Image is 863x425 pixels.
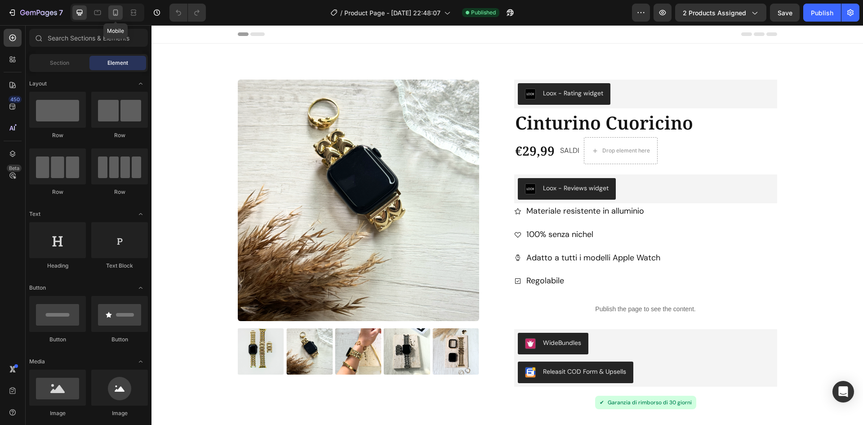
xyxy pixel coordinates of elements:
div: Releasit COD Form & Upsells [391,342,475,351]
span: Element [107,59,128,67]
button: WideBundles [366,308,437,329]
iframe: Design area [151,25,863,425]
p: 7 [59,7,63,18]
span: Toggle open [133,354,148,369]
summary: Menu [10,32,33,55]
input: Search Sections & Elements [29,29,148,47]
div: Drop element here [451,122,498,129]
img: CINTURIELLO [398,32,465,54]
span: ✔ [448,374,453,381]
button: 7 [4,4,67,22]
img: Wide%20Bundles.png [374,313,384,324]
img: loox.png [374,158,384,169]
p: Publish the page to see the content. [363,279,626,289]
div: Button [91,336,148,344]
a: CINTURIELLO [394,29,469,58]
span: Materiale resistente in alluminio [375,180,493,191]
span: Section [50,59,69,67]
div: Open Intercom Messenger [832,381,854,403]
div: €29,99 [363,116,404,134]
span: Layout [29,80,47,88]
span: 2 products assigned [683,8,746,18]
span: Published [471,9,496,17]
button: Publish [803,4,841,22]
div: Text Block [91,262,148,270]
div: Beta [7,165,22,172]
div: Button [29,336,86,344]
div: Row [29,188,86,196]
span: / [340,8,343,18]
div: 450 [9,96,22,103]
p: SALDI [409,119,428,132]
div: Row [91,188,148,196]
div: Row [29,131,86,139]
div: Heading [29,262,86,270]
button: Releasit COD Form & Upsells [366,336,482,358]
button: Loox - Rating widget [366,58,459,80]
span: Save [778,9,792,17]
span: Button [29,284,46,292]
span: Toggle open [133,207,148,221]
div: Undo/Redo [169,4,206,22]
span: Toggle open [133,281,148,295]
img: loox.png [374,63,384,74]
span: Descrizione [375,398,423,410]
div: Image [29,409,86,417]
span: Media [29,358,45,366]
span: Adatto a tutti i modelli Apple Watch [375,227,509,238]
img: CKKYs5695_ICEAE=.webp [374,342,384,353]
span: Toggle open [133,76,148,91]
div: Loox - Reviews widget [391,158,457,168]
span: Product Page - [DATE] 22:48:07 [344,8,440,18]
button: Save [770,4,800,22]
div: Row [91,131,148,139]
summary: Cerca [780,32,803,55]
span: Garanzia di rimborso di 30 giorni [456,374,540,381]
span: Regolabile [375,250,413,261]
h1: Cinturino Cuoricino [363,85,626,110]
span: 100% senza nichel [375,204,442,215]
div: Publish [811,8,833,18]
div: Image [91,409,148,417]
span: Text [29,210,40,218]
div: WideBundles [391,313,430,322]
div: Loox - Rating widget [391,63,452,73]
button: Loox - Reviews widget [366,153,464,174]
span: ❤Spedizione gratuita su tutti gli ordini con pagamento online❤ [309,6,542,14]
button: 2 products assigned [675,4,766,22]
